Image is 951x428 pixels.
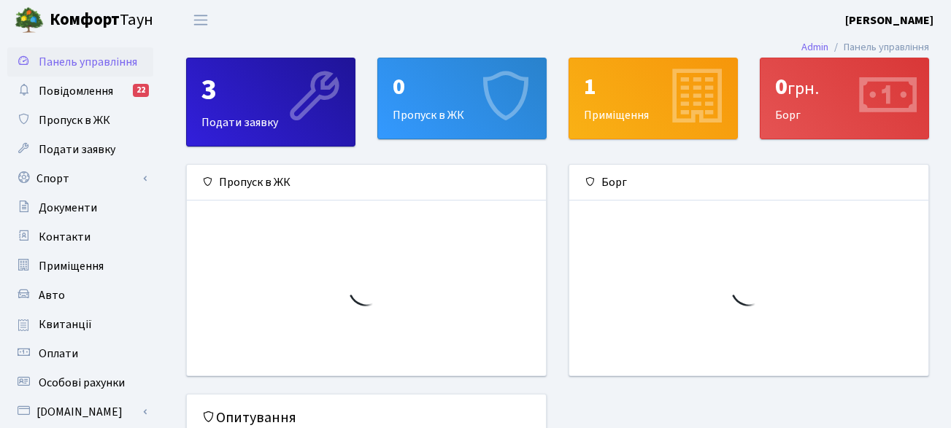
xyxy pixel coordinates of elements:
li: Панель управління [828,39,929,55]
a: Документи [7,193,153,222]
span: Панель управління [39,54,137,70]
a: Контакти [7,222,153,252]
nav: breadcrumb [779,32,951,63]
h5: Опитування [201,409,531,427]
span: Оплати [39,346,78,362]
a: Пропуск в ЖК [7,106,153,135]
span: Квитанції [39,316,92,332]
a: Панель управління [7,47,153,77]
a: 1Приміщення [569,58,738,139]
span: Авто [39,287,65,303]
span: Пропуск в ЖК [39,112,110,128]
a: Спорт [7,164,153,193]
button: Переключити навігацію [182,8,219,32]
span: Особові рахунки [39,375,125,391]
a: 3Подати заявку [186,58,355,147]
a: 0Пропуск в ЖК [377,58,547,139]
span: Документи [39,200,97,216]
span: Подати заявку [39,141,115,157]
a: Admin [801,39,828,55]
div: Борг [569,165,928,201]
a: [DOMAIN_NAME] [7,397,153,427]
a: Авто [7,281,153,310]
a: Повідомлення22 [7,77,153,106]
a: Приміщення [7,252,153,281]
span: Приміщення [39,258,104,274]
a: Квитанції [7,310,153,339]
b: Комфорт [50,8,120,31]
span: грн. [788,76,819,101]
span: Повідомлення [39,83,113,99]
a: Особові рахунки [7,368,153,397]
a: Оплати [7,339,153,368]
div: Пропуск в ЖК [378,58,546,139]
div: Подати заявку [187,58,355,146]
span: Контакти [39,229,91,245]
div: 3 [201,73,340,108]
div: 0 [775,73,914,101]
div: Пропуск в ЖК [187,165,546,201]
div: 22 [133,84,149,97]
a: Подати заявку [7,135,153,164]
img: logo.png [15,6,44,35]
div: Приміщення [569,58,737,139]
b: [PERSON_NAME] [845,12,933,28]
span: Таун [50,8,153,33]
a: [PERSON_NAME] [845,12,933,29]
div: 0 [393,73,531,101]
div: Борг [761,58,928,139]
div: 1 [584,73,723,101]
